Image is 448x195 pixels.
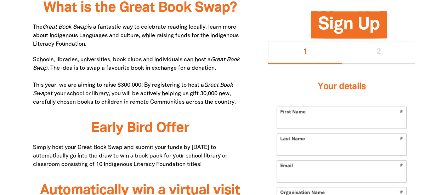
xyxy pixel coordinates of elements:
em: Great Book Swap [33,57,240,71]
p: Simply host your Great Book Swap and submit your funds by [DATE] to automatically go into the dra... [33,143,247,169]
p: Schools, libraries, universities, book clubs and individuals can host a . The idea is to swap a f... [33,56,247,107]
span: Early Bird Offer [91,122,189,135]
em: Great Book Swap [42,25,87,30]
button: Stage 1 [268,41,342,64]
span: Sign Up [318,17,380,39]
em: Great Book Swap [33,83,233,96]
p: The is a fantastic way to celebrate reading locally, learn more about Indigenous Languages and cu... [33,23,247,48]
span: What is the Great Book Swap? [43,1,237,15]
h3: Your details [277,73,407,101]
